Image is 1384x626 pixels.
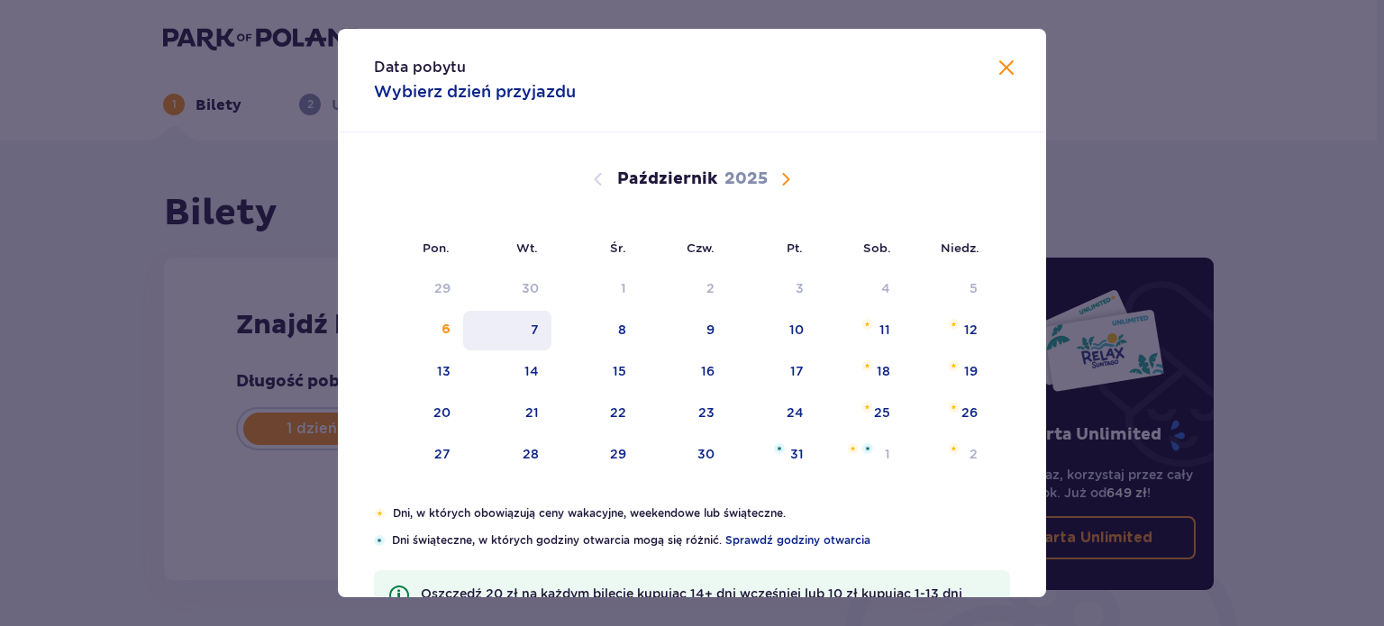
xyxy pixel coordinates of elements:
button: Zamknij [996,58,1017,80]
td: czwartek, 23 października 2025 [639,394,728,433]
img: Pomarańczowa gwiazdka [847,443,859,454]
img: Niebieska gwiazdka [862,443,873,454]
div: 21 [525,404,539,422]
div: 27 [434,445,451,463]
div: 5 [970,279,978,297]
p: 2025 [724,168,768,190]
div: 20 [433,404,451,422]
td: poniedziałek, 13 października 2025 [374,352,463,392]
div: 4 [881,279,890,297]
div: 7 [531,321,539,339]
p: Data pobytu [374,58,466,77]
td: czwartek, 16 października 2025 [639,352,728,392]
td: Data niedostępna. sobota, 4 października 2025 [816,269,904,309]
td: Data niedostępna. poniedziałek, 29 września 2025 [374,269,463,309]
button: Poprzedni miesiąc [587,168,609,190]
small: Śr. [610,240,626,255]
div: 2 [970,445,978,463]
td: wtorek, 28 października 2025 [463,435,552,475]
small: Sob. [863,240,891,255]
td: środa, 15 października 2025 [551,352,639,392]
td: piątek, 31 października 2025 [727,435,816,475]
div: 14 [524,362,539,380]
div: 22 [610,404,626,422]
p: Październik [617,168,717,190]
td: piątek, 24 października 2025 [727,394,816,433]
small: Niedz. [941,240,979,255]
td: czwartek, 9 października 2025 [639,311,728,350]
td: Data niedostępna. poniedziałek, 6 października 2025 [374,311,463,350]
div: 12 [964,321,978,339]
td: Data niedostępna. niedziela, 5 października 2025 [903,269,990,309]
td: poniedziałek, 27 października 2025 [374,435,463,475]
td: niedziela, 26 października 2025 [903,394,990,433]
img: Pomarańczowa gwiazdka [948,360,960,371]
div: 1 [621,279,626,297]
div: 2 [706,279,715,297]
small: Pt. [787,240,803,255]
div: 6 [442,321,451,339]
div: 24 [787,404,804,422]
div: 23 [698,404,715,422]
td: piątek, 17 października 2025 [727,352,816,392]
small: Czw. [687,240,715,255]
div: 10 [789,321,804,339]
p: Oszczędź 20 zł na każdym bilecie kupując 14+ dni wcześniej lub 10 zł kupując 1-13 dni wcześniej! [421,585,996,621]
img: Pomarańczowa gwiazdka [861,319,873,330]
p: Wybierz dzień przyjazdu [374,81,576,103]
img: Pomarańczowa gwiazdka [861,402,873,413]
td: niedziela, 2 listopada 2025 [903,435,990,475]
a: Sprawdź godziny otwarcia [725,532,870,549]
div: 31 [790,445,804,463]
td: niedziela, 19 października 2025 [903,352,990,392]
div: 30 [522,279,539,297]
div: 17 [790,362,804,380]
div: 11 [879,321,890,339]
div: 9 [706,321,715,339]
div: 19 [964,362,978,380]
td: sobota, 25 października 2025 [816,394,904,433]
button: Następny miesiąc [775,168,797,190]
small: Pon. [423,240,450,255]
img: Pomarańczowa gwiazdka [861,360,873,371]
div: 28 [523,445,539,463]
div: 3 [796,279,804,297]
td: sobota, 11 października 2025 [816,311,904,350]
div: 1 [885,445,890,463]
img: Pomarańczowa gwiazdka [948,443,960,454]
img: Pomarańczowa gwiazdka [948,319,960,330]
div: 13 [437,362,451,380]
td: poniedziałek, 20 października 2025 [374,394,463,433]
img: Niebieska gwiazdka [774,443,785,454]
td: Data niedostępna. wtorek, 30 września 2025 [463,269,552,309]
td: środa, 22 października 2025 [551,394,639,433]
div: 16 [701,362,715,380]
td: wtorek, 21 października 2025 [463,394,552,433]
td: czwartek, 30 października 2025 [639,435,728,475]
td: sobota, 1 listopada 2025 [816,435,904,475]
td: niedziela, 12 października 2025 [903,311,990,350]
p: Dni świąteczne, w których godziny otwarcia mogą się różnić. [392,532,1010,549]
img: Niebieska gwiazdka [374,535,385,546]
td: wtorek, 14 października 2025 [463,352,552,392]
div: 29 [610,445,626,463]
td: środa, 29 października 2025 [551,435,639,475]
div: 29 [434,279,451,297]
p: Dni, w których obowiązują ceny wakacyjne, weekendowe lub świąteczne. [393,505,1010,522]
div: 15 [613,362,626,380]
td: środa, 8 października 2025 [551,311,639,350]
img: Pomarańczowa gwiazdka [374,508,386,519]
div: 26 [961,404,978,422]
td: Data niedostępna. środa, 1 października 2025 [551,269,639,309]
div: 30 [697,445,715,463]
div: 18 [877,362,890,380]
div: 25 [874,404,890,422]
div: 8 [618,321,626,339]
img: Pomarańczowa gwiazdka [948,402,960,413]
td: piątek, 10 października 2025 [727,311,816,350]
td: Data niedostępna. czwartek, 2 października 2025 [639,269,728,309]
td: Data niedostępna. piątek, 3 października 2025 [727,269,816,309]
td: wtorek, 7 października 2025 [463,311,552,350]
small: Wt. [516,240,538,255]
